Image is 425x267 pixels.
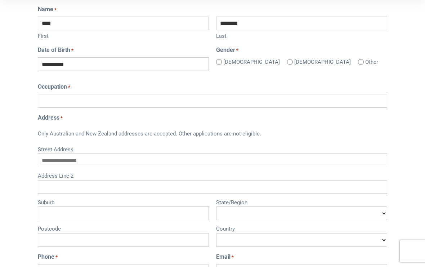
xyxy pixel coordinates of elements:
[38,253,58,261] label: Phone
[365,58,378,66] label: Other
[38,114,387,122] legend: Address
[38,5,387,14] legend: Name
[38,197,209,207] label: Suburb
[38,144,387,154] label: Street Address
[38,83,70,91] label: Occupation
[216,223,387,233] label: Country
[223,58,280,66] label: [DEMOGRAPHIC_DATA]
[38,125,387,144] div: Only Australian and New Zealand addresses are accepted. Other applications are not eligible.
[216,253,234,261] label: Email
[216,30,387,40] label: Last
[38,223,209,233] label: Postcode
[38,170,387,180] label: Address Line 2
[294,58,351,66] label: [DEMOGRAPHIC_DATA]
[38,30,209,40] label: First
[38,46,73,54] label: Date of Birth
[216,197,387,207] label: State/Region
[216,46,387,54] legend: Gender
